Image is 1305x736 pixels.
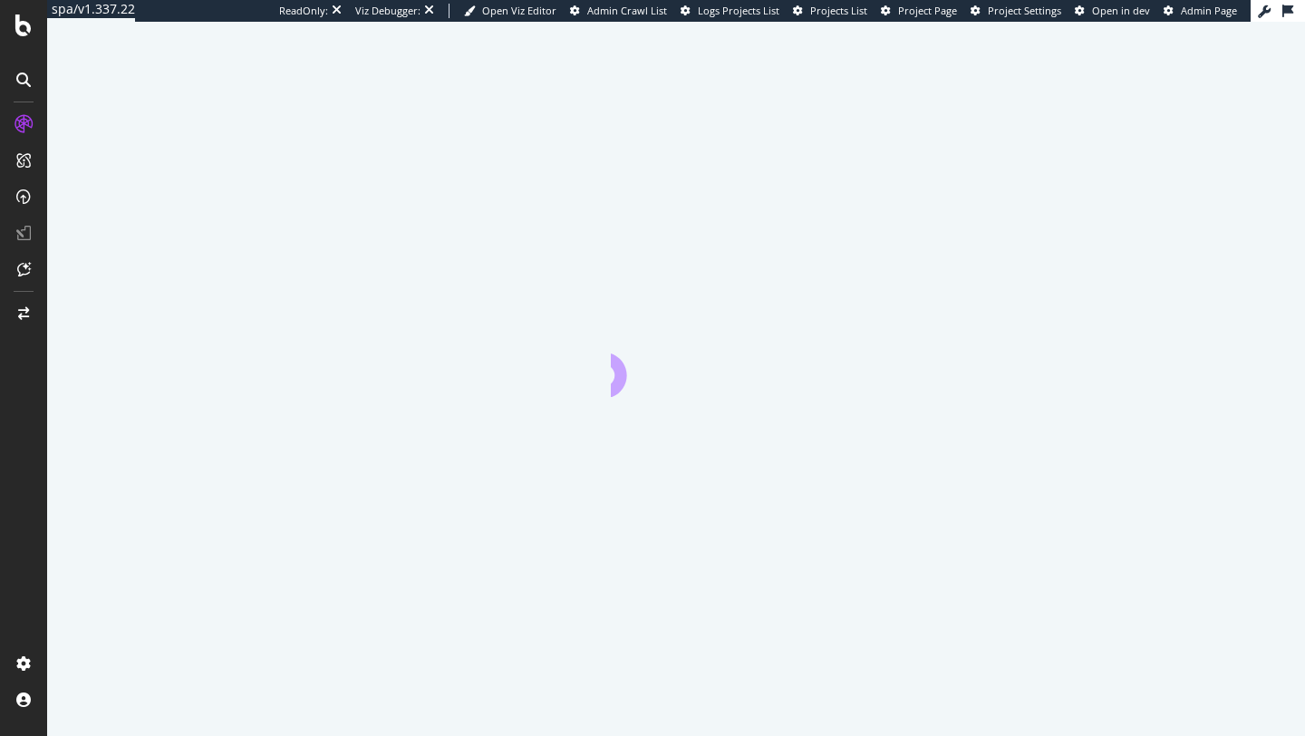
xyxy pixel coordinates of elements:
[698,4,779,17] span: Logs Projects List
[971,4,1061,18] a: Project Settings
[881,4,957,18] a: Project Page
[1092,4,1150,17] span: Open in dev
[355,4,420,18] div: Viz Debugger:
[810,4,867,17] span: Projects List
[1075,4,1150,18] a: Open in dev
[482,4,556,17] span: Open Viz Editor
[611,332,741,397] div: animation
[793,4,867,18] a: Projects List
[464,4,556,18] a: Open Viz Editor
[898,4,957,17] span: Project Page
[570,4,667,18] a: Admin Crawl List
[988,4,1061,17] span: Project Settings
[279,4,328,18] div: ReadOnly:
[1164,4,1237,18] a: Admin Page
[587,4,667,17] span: Admin Crawl List
[1181,4,1237,17] span: Admin Page
[681,4,779,18] a: Logs Projects List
